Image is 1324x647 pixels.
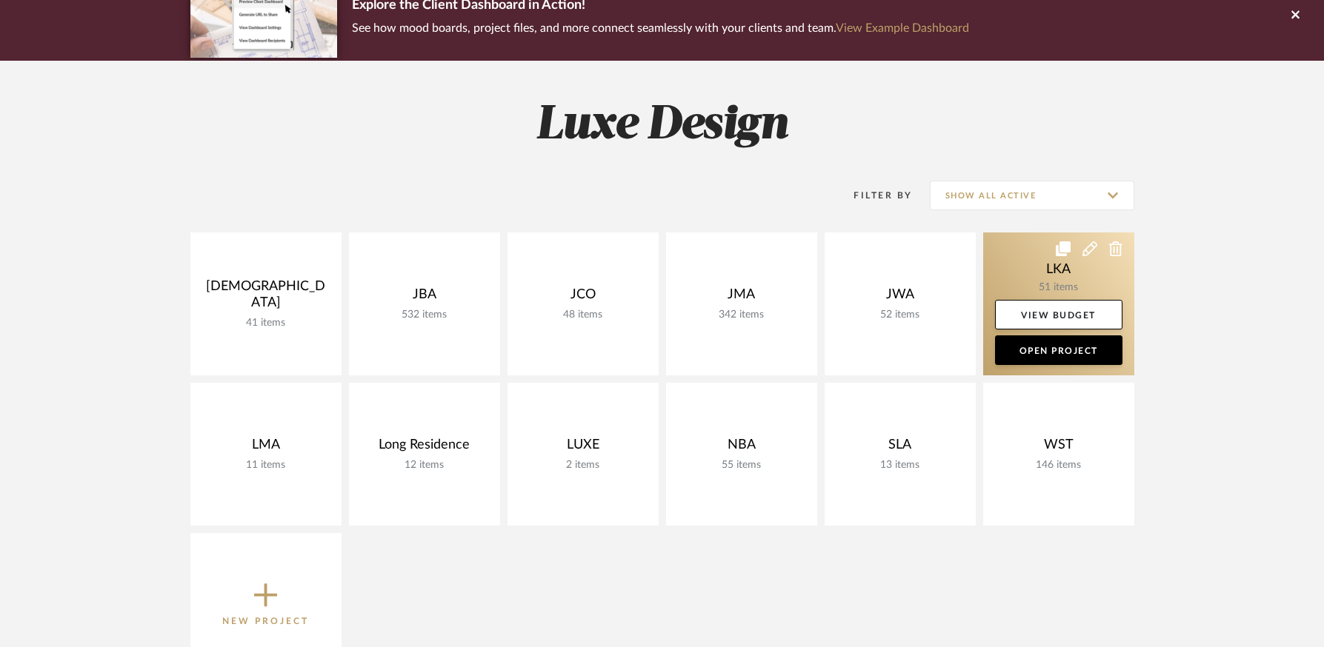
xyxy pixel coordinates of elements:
div: 146 items [995,459,1122,472]
div: JBA [361,286,488,309]
div: NBA [678,437,805,459]
div: WST [995,437,1122,459]
h2: Luxe Design [129,98,1196,153]
div: Filter By [835,188,913,203]
div: 342 items [678,309,805,321]
div: 52 items [836,309,964,321]
a: View Budget [995,300,1122,329]
div: LUXE [519,437,647,459]
p: See how mood boards, project files, and more connect seamlessly with your clients and team. [352,18,969,38]
a: Open Project [995,335,1122,365]
div: SLA [836,437,964,459]
div: 12 items [361,459,488,472]
div: 532 items [361,309,488,321]
p: New Project [222,614,309,628]
div: LMA [202,437,330,459]
div: 48 items [519,309,647,321]
div: 41 items [202,317,330,329]
div: 11 items [202,459,330,472]
div: JWA [836,286,964,309]
div: Long Residence [361,437,488,459]
div: JCO [519,286,647,309]
div: [DEMOGRAPHIC_DATA] [202,278,330,317]
a: View Example Dashboard [836,22,969,34]
div: 55 items [678,459,805,472]
div: 2 items [519,459,647,472]
div: JMA [678,286,805,309]
div: 13 items [836,459,964,472]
